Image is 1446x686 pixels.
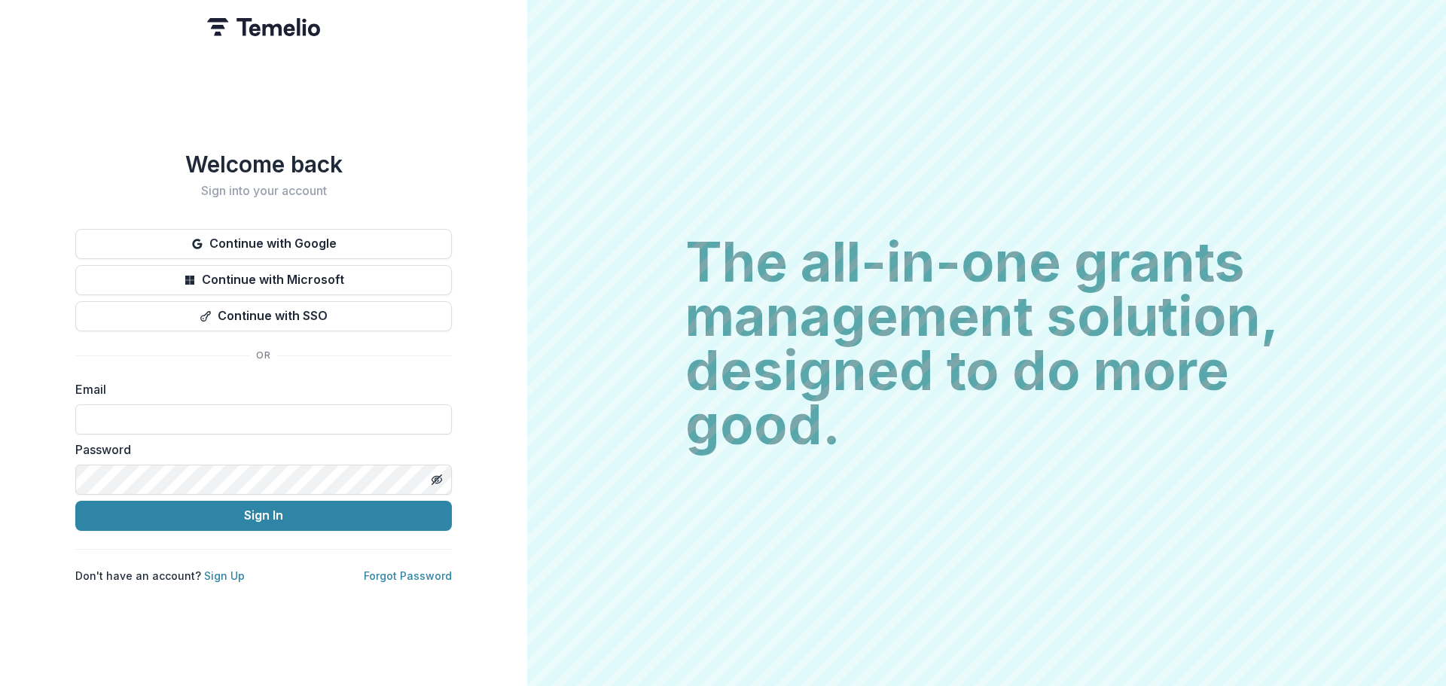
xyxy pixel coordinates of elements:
button: Continue with SSO [75,301,452,331]
label: Password [75,441,443,459]
h2: Sign into your account [75,184,452,198]
button: Continue with Google [75,229,452,259]
button: Sign In [75,501,452,531]
a: Forgot Password [364,569,452,582]
h1: Welcome back [75,151,452,178]
img: Temelio [207,18,320,36]
p: Don't have an account? [75,568,245,584]
button: Continue with Microsoft [75,265,452,295]
label: Email [75,380,443,398]
a: Sign Up [204,569,245,582]
button: Toggle password visibility [425,468,449,492]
